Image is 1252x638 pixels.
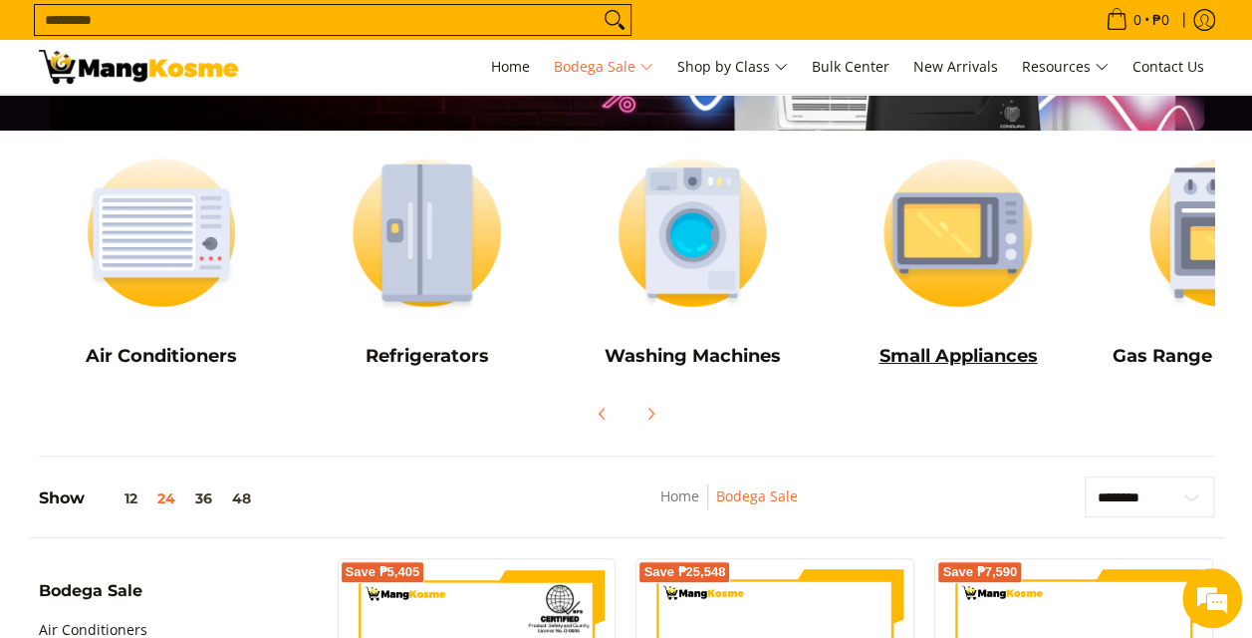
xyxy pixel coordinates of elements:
[643,566,725,578] span: Save ₱25,548
[554,55,653,80] span: Bodega Sale
[39,50,238,84] img: Bodega Sale l Mang Kosme: Cost-Efficient &amp; Quality Home Appliances
[85,490,147,506] button: 12
[570,345,816,368] h5: Washing Machines
[802,40,899,94] a: Bulk Center
[599,5,630,35] button: Search
[1130,13,1144,27] span: 0
[39,488,261,508] h5: Show
[39,583,142,599] span: Bodega Sale
[346,566,420,578] span: Save ₱5,405
[835,141,1081,325] img: Small Appliances
[1012,40,1119,94] a: Resources
[581,392,625,436] button: Previous
[544,40,663,94] a: Bodega Sale
[222,490,261,506] button: 48
[39,141,285,382] a: Air Conditioners Air Conditioners
[667,40,798,94] a: Shop by Class
[1100,9,1175,31] span: •
[258,40,1214,94] nav: Main Menu
[1132,57,1204,76] span: Contact Us
[677,55,788,80] span: Shop by Class
[570,141,816,325] img: Washing Machines
[491,57,530,76] span: Home
[1022,55,1109,80] span: Resources
[304,141,550,325] img: Refrigerators
[532,484,926,529] nav: Breadcrumbs
[570,141,816,382] a: Washing Machines Washing Machines
[835,345,1081,368] h5: Small Appliances
[481,40,540,94] a: Home
[1123,40,1214,94] a: Contact Us
[39,583,142,614] summary: Open
[39,345,285,368] h5: Air Conditioners
[942,566,1017,578] span: Save ₱7,590
[835,141,1081,382] a: Small Appliances Small Appliances
[1149,13,1172,27] span: ₱0
[660,486,699,505] a: Home
[185,490,222,506] button: 36
[39,141,285,325] img: Air Conditioners
[304,345,550,368] h5: Refrigerators
[812,57,889,76] span: Bulk Center
[903,40,1008,94] a: New Arrivals
[628,392,672,436] button: Next
[304,141,550,382] a: Refrigerators Refrigerators
[147,490,185,506] button: 24
[716,486,798,505] a: Bodega Sale
[913,57,998,76] span: New Arrivals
